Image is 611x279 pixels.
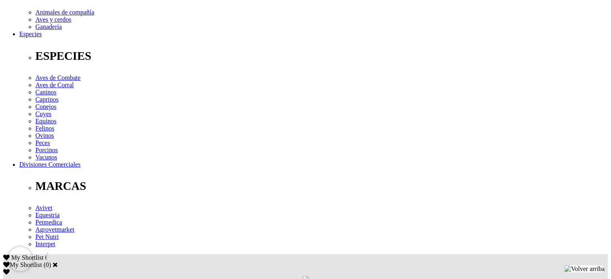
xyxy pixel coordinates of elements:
img: Volver arriba [564,265,605,273]
a: Caprinos [35,96,59,103]
a: Avivet [35,204,52,211]
a: Equestria [35,212,59,218]
a: Cerrar [53,261,58,268]
a: Aves de Combate [35,74,81,81]
a: Cuyes [35,110,51,117]
a: Agrovetmarket [35,226,74,233]
a: Ganadería [35,23,62,30]
a: Petmedica [35,219,62,226]
span: ( ) [43,261,51,268]
a: Aves y cerdos [35,16,71,23]
a: Ovinos [35,132,54,139]
a: Vacunos [35,154,57,161]
p: ESPECIES [35,49,608,63]
a: Animales de compañía [35,9,94,16]
a: Especies [19,31,42,37]
label: My Shortlist [3,261,42,268]
a: Conejos [35,103,56,110]
a: Felinos [35,125,54,132]
a: Aves de Corral [35,81,74,88]
iframe: Brevo live chat [8,247,32,271]
a: Peces [35,139,50,146]
a: Interpet [35,240,55,247]
a: Caninos [35,89,56,96]
a: Porcinos [35,147,58,153]
a: Divisiones Comerciales [19,161,80,168]
label: 0 [46,261,49,268]
a: Pet Nutri [35,233,59,240]
p: MARCAS [35,179,608,193]
span: 0 [45,254,48,261]
a: Equinos [35,118,56,124]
